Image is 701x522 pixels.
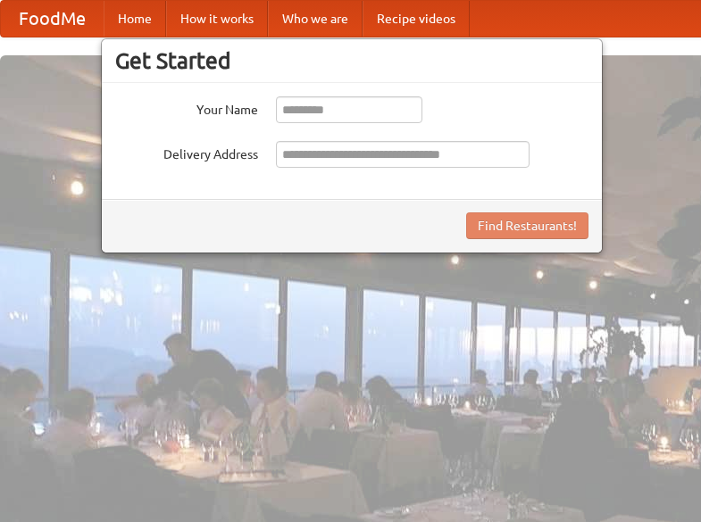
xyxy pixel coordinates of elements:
[115,141,258,163] label: Delivery Address
[363,1,470,37] a: Recipe videos
[104,1,166,37] a: Home
[466,212,588,239] button: Find Restaurants!
[115,96,258,119] label: Your Name
[115,47,588,74] h3: Get Started
[1,1,104,37] a: FoodMe
[166,1,268,37] a: How it works
[268,1,363,37] a: Who we are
